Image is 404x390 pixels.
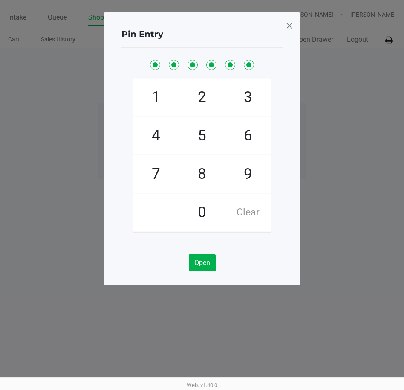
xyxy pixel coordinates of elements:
[179,155,225,193] span: 8
[179,117,225,154] span: 5
[225,117,271,154] span: 6
[225,79,271,116] span: 3
[189,254,216,271] button: Open
[179,194,225,231] span: 0
[133,155,179,193] span: 7
[121,28,163,41] h4: Pin Entry
[194,259,210,267] span: Open
[179,79,225,116] span: 2
[133,79,179,116] span: 1
[133,117,179,154] span: 4
[225,194,271,231] span: Clear
[225,155,271,193] span: 9
[187,382,217,388] span: Web: v1.40.0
